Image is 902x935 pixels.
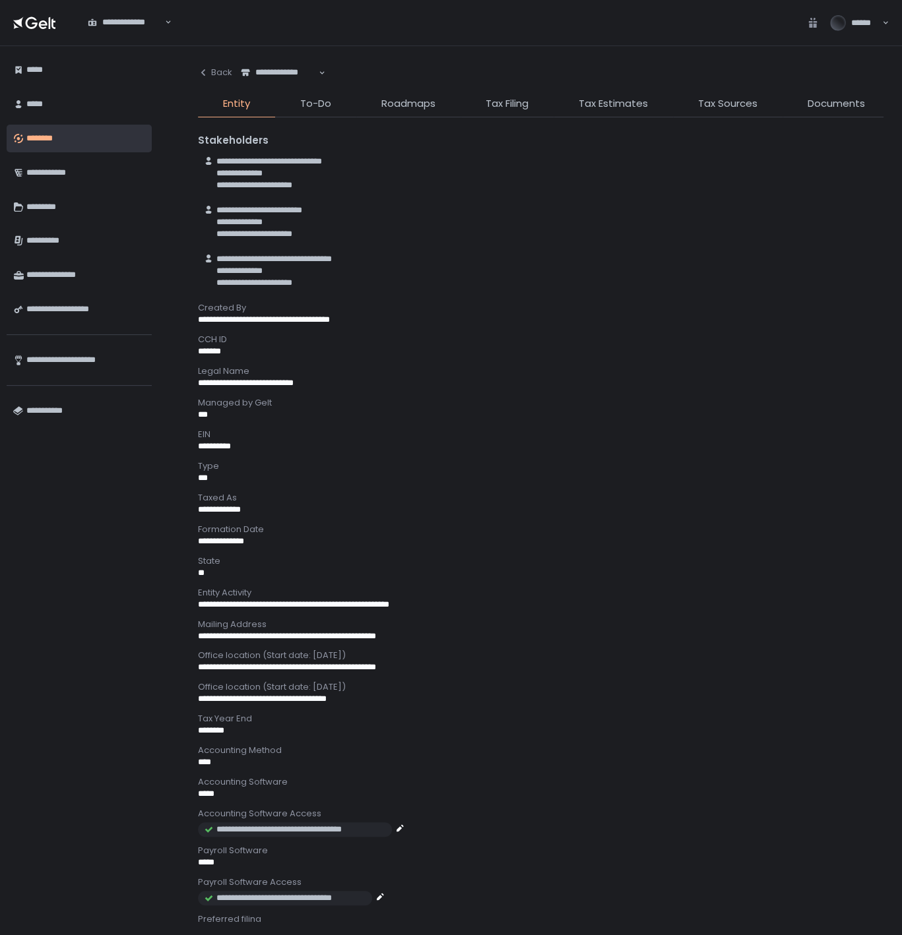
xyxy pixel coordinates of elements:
input: Search for option [241,78,317,92]
span: Tax Filing [486,96,529,111]
div: Accounting Method [198,744,884,756]
div: Legal Name [198,365,884,377]
div: Search for option [79,9,172,36]
div: Formation Date [198,524,884,535]
div: EIN [198,429,884,440]
span: Entity [223,96,250,111]
div: Created By [198,302,884,314]
div: Stakeholders [198,133,884,148]
div: State [198,555,884,567]
div: Accounting Software Access [198,808,884,820]
div: Mailing Address [198,618,884,630]
div: Back [198,67,232,78]
span: Tax Estimates [579,96,648,111]
div: Type [198,460,884,472]
div: Search for option [232,59,325,86]
span: Tax Sources [698,96,757,111]
div: Office location (Start date: [DATE]) [198,681,884,693]
span: Documents [808,96,865,111]
div: Entity Activity [198,587,884,599]
div: Payroll Software [198,845,884,857]
div: Preferred filing [198,913,884,925]
div: CCH ID [198,334,884,346]
div: Taxed As [198,492,884,504]
span: Roadmaps [381,96,435,111]
div: Payroll Software Access [198,876,884,888]
span: To-Do [300,96,331,111]
div: Tax Year End [198,713,884,725]
div: Managed by Gelt [198,397,884,409]
div: Accounting Software [198,776,884,788]
input: Search for option [88,28,164,42]
button: Back [198,59,232,86]
div: Office location (Start date: [DATE]) [198,649,884,661]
